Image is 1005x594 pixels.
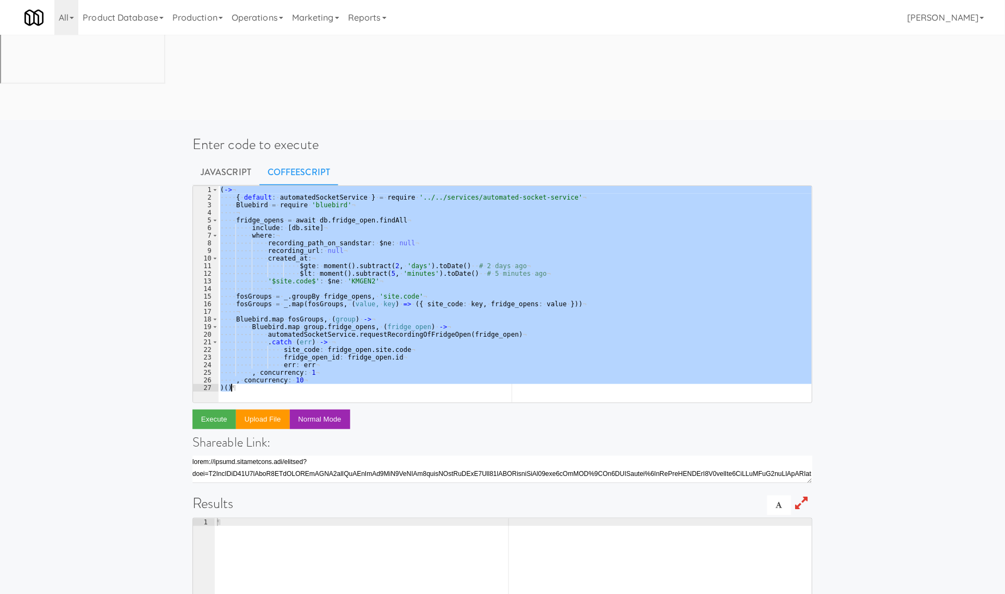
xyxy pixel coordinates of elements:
button: Upload file [236,410,290,429]
div: 2 [193,194,219,201]
a: Javascript [193,159,259,186]
textarea: lorem://ipsumd.sitametcons.adi/elitsed?doei=T2IncIDiD41U7lAboR8ETdOLOREmAGNA2alIQuAEnImAd9MiN9VeN... [193,456,812,483]
img: Micromart [24,8,44,27]
div: 24 [193,361,219,369]
div: 8 [193,239,219,247]
div: 1 [193,518,215,526]
div: 17 [193,308,219,315]
div: 9 [193,247,219,255]
a: CoffeeScript [259,159,338,186]
div: 16 [193,300,219,308]
div: 22 [193,346,219,354]
div: 25 [193,369,219,376]
div: 14 [193,285,219,293]
div: 18 [193,315,219,323]
div: 6 [193,224,219,232]
h1: Results [193,496,812,511]
div: 1 [193,186,219,194]
div: 23 [193,354,219,361]
button: Execute [193,410,236,429]
div: 3 [193,201,219,209]
div: 7 [193,232,219,239]
h1: Enter code to execute [193,137,812,152]
div: 19 [193,323,219,331]
button: Normal Mode [290,410,350,429]
h4: Shareable Link: [193,435,812,449]
div: 20 [193,331,219,338]
div: 15 [193,293,219,300]
div: 5 [193,216,219,224]
div: 12 [193,270,219,277]
div: 10 [193,255,219,262]
div: 13 [193,277,219,285]
div: 27 [193,384,219,392]
div: 11 [193,262,219,270]
div: 26 [193,376,219,384]
div: 4 [193,209,219,216]
div: 21 [193,338,219,346]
